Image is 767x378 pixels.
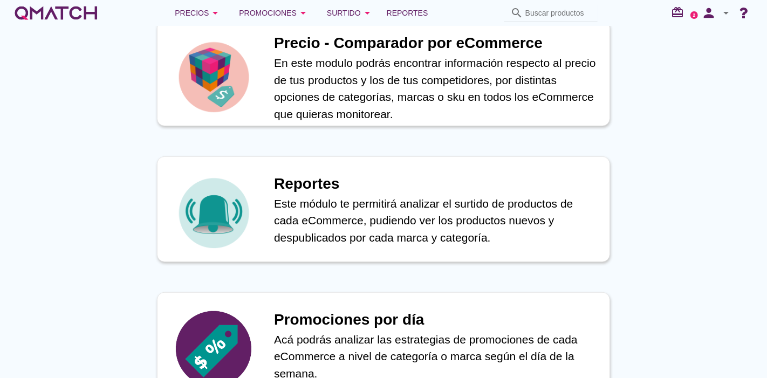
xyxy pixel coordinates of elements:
[525,4,591,22] input: Buscar productos
[297,6,310,19] i: arrow_drop_down
[387,6,428,19] span: Reportes
[176,175,251,251] img: icon
[690,11,698,19] a: 2
[693,12,696,17] text: 2
[671,6,688,19] i: redeem
[274,308,599,331] h1: Promociones por día
[142,156,625,262] a: iconReportesEste módulo te permitirá analizar el surtido de productos de cada eCommerce, pudiendo...
[274,54,599,122] p: En este modulo podrás encontrar información respecto al precio de tus productos y los de tus comp...
[327,6,374,19] div: Surtido
[698,5,720,20] i: person
[274,173,599,195] h1: Reportes
[361,6,374,19] i: arrow_drop_down
[175,6,222,19] div: Precios
[239,6,310,19] div: Promociones
[142,20,625,126] a: iconPrecio - Comparador por eCommerceEn este modulo podrás encontrar información respecto al prec...
[318,2,382,24] button: Surtido
[382,2,433,24] a: Reportes
[510,6,523,19] i: search
[274,195,599,246] p: Este módulo te permitirá analizar el surtido de productos de cada eCommerce, pudiendo ver los pro...
[230,2,318,24] button: Promociones
[209,6,222,19] i: arrow_drop_down
[13,2,99,24] a: white-qmatch-logo
[166,2,230,24] button: Precios
[274,32,599,54] h1: Precio - Comparador por eCommerce
[720,6,732,19] i: arrow_drop_down
[176,39,251,115] img: icon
